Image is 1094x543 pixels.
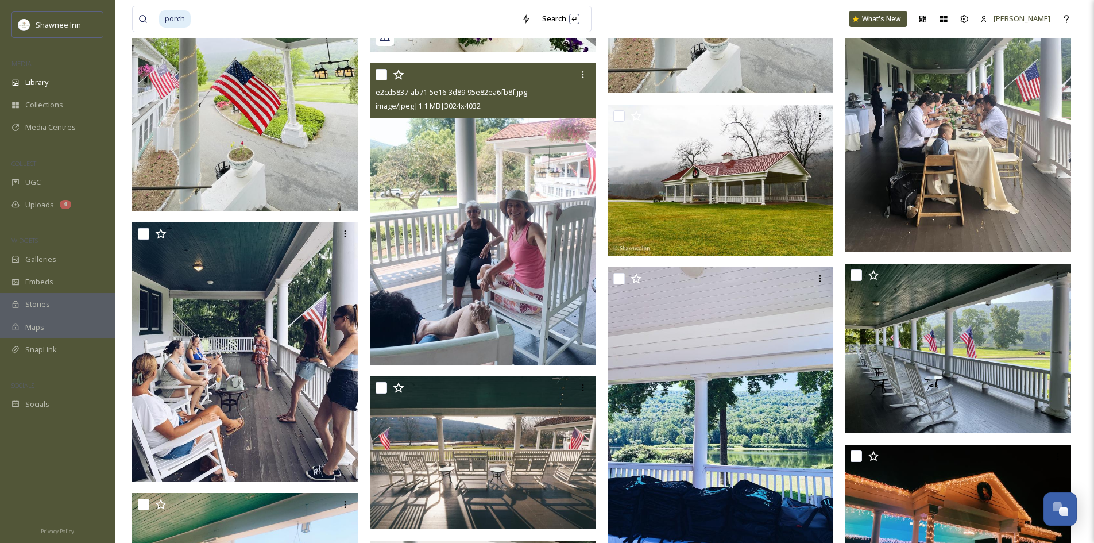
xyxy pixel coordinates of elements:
img: c4b70fbd-a84e-fe59-b1e4-168ddbf93e56.jpg [370,376,598,529]
img: e2cd5837-ab71-5e16-3d89-95e82ea6fb8f.jpg [370,63,596,365]
span: [PERSON_NAME] [994,13,1050,24]
a: Privacy Policy [41,523,74,537]
a: What's New [849,11,907,27]
img: 4b2ada17-831d-47a9-eb26-978b900dba08.jpg [845,264,1071,434]
span: Stories [25,299,50,310]
span: Collections [25,99,63,110]
div: 4 [60,200,71,209]
span: porch [159,10,191,27]
span: Galleries [25,254,56,265]
img: IMG_3880.jpg [608,105,834,256]
span: MEDIA [11,59,32,68]
span: Embeds [25,276,53,287]
span: Privacy Policy [41,527,74,535]
span: Shawnee Inn [36,20,81,30]
span: WIDGETS [11,236,38,245]
span: COLLECT [11,159,36,168]
span: Library [25,77,48,88]
span: SOCIALS [11,381,34,390]
img: 4d903310-2fe0-6e49-4907-0aa5ba750145.jpg [132,222,358,482]
span: e2cd5837-ab71-5e16-3d89-95e82ea6fb8f.jpg [376,87,527,97]
span: UGC [25,177,41,188]
span: SnapLink [25,344,57,355]
span: image/jpeg | 1.1 MB | 3024 x 4032 [376,101,481,111]
span: Socials [25,399,49,410]
span: Maps [25,322,44,333]
div: Search [536,7,585,30]
img: shawnee-300x300.jpg [18,19,30,30]
a: [PERSON_NAME] [975,7,1056,30]
span: Uploads [25,199,54,210]
span: Media Centres [25,122,76,133]
button: Open Chat [1043,492,1077,526]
